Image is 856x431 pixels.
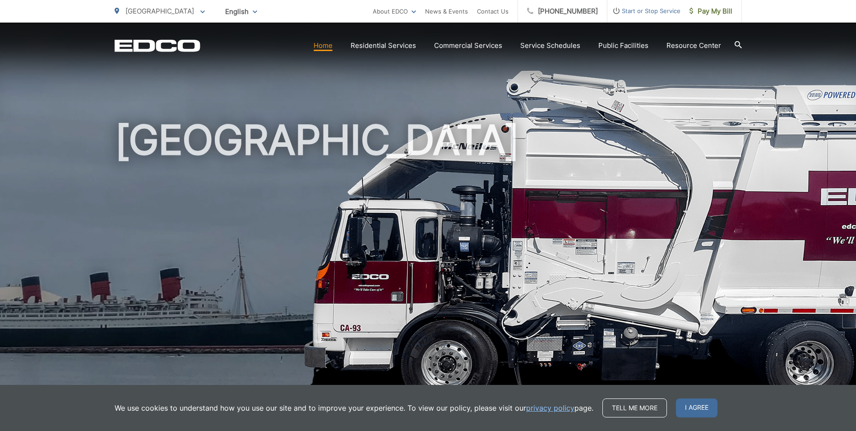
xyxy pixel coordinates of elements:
a: Service Schedules [520,40,580,51]
a: Tell me more [602,398,667,417]
h1: [GEOGRAPHIC_DATA] [115,117,742,403]
a: EDCD logo. Return to the homepage. [115,39,200,52]
a: News & Events [425,6,468,17]
a: About EDCO [373,6,416,17]
span: [GEOGRAPHIC_DATA] [125,7,194,15]
a: Residential Services [351,40,416,51]
p: We use cookies to understand how you use our site and to improve your experience. To view our pol... [115,403,593,413]
a: Resource Center [666,40,721,51]
span: English [218,4,264,19]
span: I agree [676,398,717,417]
a: privacy policy [526,403,574,413]
a: Commercial Services [434,40,502,51]
span: Pay My Bill [689,6,732,17]
a: Contact Us [477,6,509,17]
a: Public Facilities [598,40,648,51]
a: Home [314,40,333,51]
